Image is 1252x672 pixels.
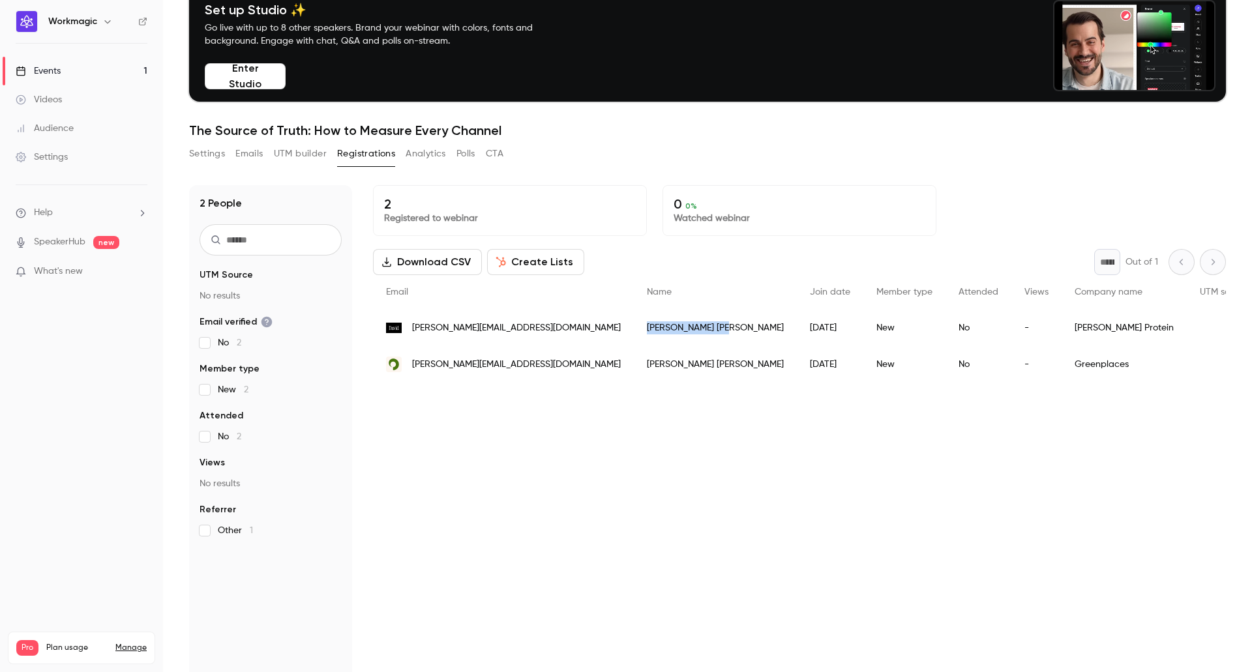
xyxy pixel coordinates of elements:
[200,289,342,302] p: No results
[1200,287,1249,297] span: UTM source
[386,287,408,297] span: Email
[274,143,327,164] button: UTM builder
[946,310,1011,346] div: No
[406,143,446,164] button: Analytics
[16,93,62,106] div: Videos
[235,143,263,164] button: Emails
[797,346,863,383] div: [DATE]
[486,143,503,164] button: CTA
[205,22,563,48] p: Go live with up to 8 other speakers. Brand your webinar with colors, fonts and background. Engage...
[634,310,797,346] div: [PERSON_NAME] [PERSON_NAME]
[412,321,621,335] span: [PERSON_NAME][EMAIL_ADDRESS][DOMAIN_NAME]
[237,432,241,441] span: 2
[1125,256,1158,269] p: Out of 1
[959,287,998,297] span: Attended
[16,640,38,656] span: Pro
[200,315,273,329] span: Email verified
[674,212,925,225] p: Watched webinar
[218,336,241,349] span: No
[487,249,584,275] button: Create Lists
[250,526,253,535] span: 1
[237,338,241,347] span: 2
[16,65,61,78] div: Events
[810,287,850,297] span: Join date
[16,206,147,220] li: help-dropdown-opener
[946,346,1011,383] div: No
[218,430,241,443] span: No
[218,383,248,396] span: New
[34,206,53,220] span: Help
[863,346,946,383] div: New
[634,346,797,383] div: [PERSON_NAME] [PERSON_NAME]
[386,323,402,333] img: davidprotein.com
[200,477,342,490] p: No results
[1062,346,1187,383] div: Greenplaces
[1011,346,1062,383] div: -
[132,266,147,278] iframe: Noticeable Trigger
[34,265,83,278] span: What's new
[16,11,37,32] img: Workmagic
[876,287,932,297] span: Member type
[412,358,621,372] span: [PERSON_NAME][EMAIL_ADDRESS][DOMAIN_NAME]
[189,123,1226,138] h1: The Source of Truth: How to Measure Every Channel
[200,456,225,469] span: Views
[200,196,242,211] h1: 2 People
[373,249,482,275] button: Download CSV
[1062,310,1187,346] div: [PERSON_NAME] Protein
[384,196,636,212] p: 2
[16,151,68,164] div: Settings
[46,643,108,653] span: Plan usage
[93,236,119,249] span: new
[200,362,260,375] span: Member type
[337,143,395,164] button: Registrations
[386,357,402,372] img: greenplaces.com
[1024,287,1049,297] span: Views
[674,196,925,212] p: 0
[189,143,225,164] button: Settings
[685,201,697,211] span: 0 %
[647,287,672,297] span: Name
[48,15,97,28] h6: Workmagic
[863,310,946,346] div: New
[244,385,248,394] span: 2
[200,409,243,422] span: Attended
[384,212,636,225] p: Registered to webinar
[797,310,863,346] div: [DATE]
[205,2,563,18] h4: Set up Studio ✨
[16,122,74,135] div: Audience
[205,63,286,89] button: Enter Studio
[200,503,236,516] span: Referrer
[456,143,475,164] button: Polls
[34,235,85,249] a: SpeakerHub
[1075,287,1142,297] span: Company name
[200,269,253,282] span: UTM Source
[1011,310,1062,346] div: -
[218,524,253,537] span: Other
[115,643,147,653] a: Manage
[200,269,342,537] section: facet-groups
